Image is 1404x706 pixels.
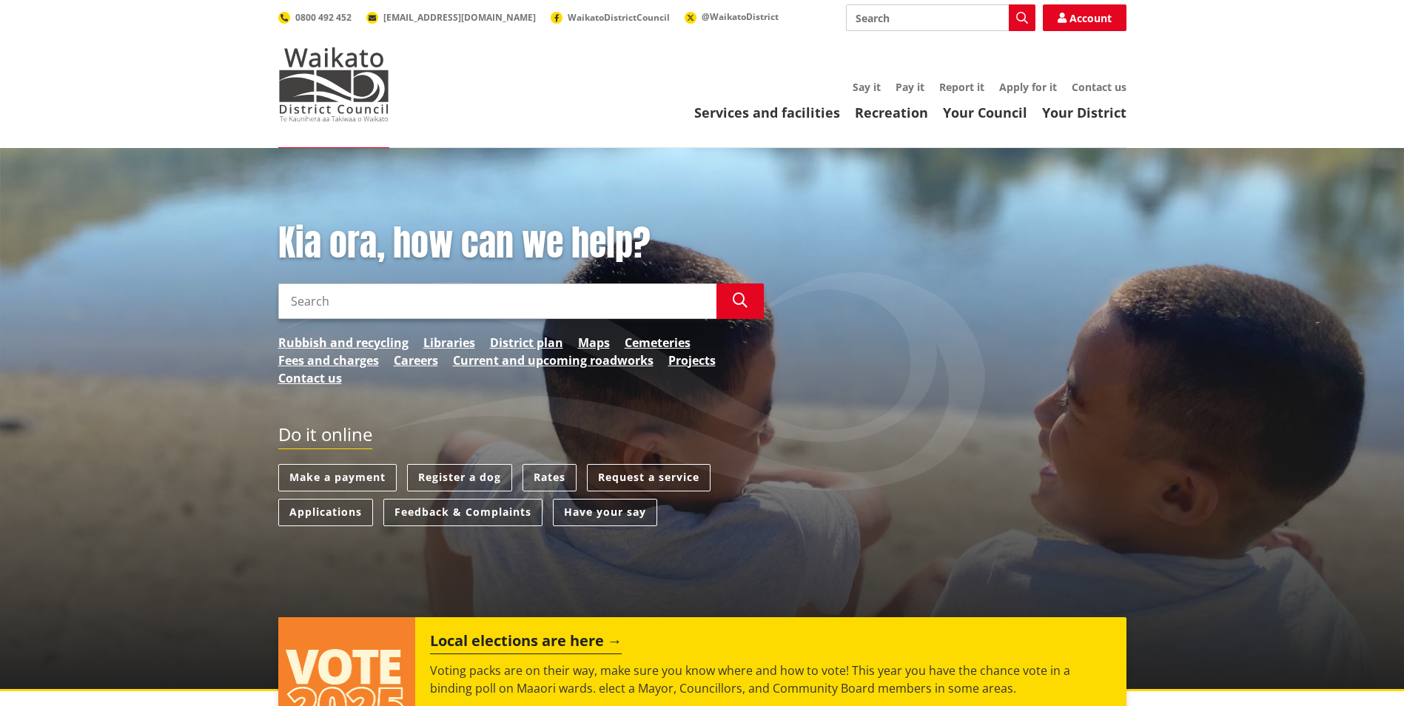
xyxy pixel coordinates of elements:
[896,80,924,94] a: Pay it
[295,11,352,24] span: 0800 492 452
[943,104,1027,121] a: Your Council
[668,352,716,369] a: Projects
[278,499,373,526] a: Applications
[430,662,1111,697] p: Voting packs are on their way, make sure you know where and how to vote! This year you have the c...
[278,464,397,491] a: Make a payment
[553,499,657,526] a: Have your say
[383,499,543,526] a: Feedback & Complaints
[568,11,670,24] span: WaikatoDistrictCouncil
[855,104,928,121] a: Recreation
[383,11,536,24] span: [EMAIL_ADDRESS][DOMAIN_NAME]
[278,369,342,387] a: Contact us
[278,47,389,121] img: Waikato District Council - Te Kaunihera aa Takiwaa o Waikato
[1072,80,1126,94] a: Contact us
[278,283,716,319] input: Search input
[846,4,1035,31] input: Search input
[939,80,984,94] a: Report it
[694,104,840,121] a: Services and facilities
[625,334,691,352] a: Cemeteries
[1042,104,1126,121] a: Your District
[407,464,512,491] a: Register a dog
[1043,4,1126,31] a: Account
[578,334,610,352] a: Maps
[999,80,1057,94] a: Apply for it
[551,11,670,24] a: WaikatoDistrictCouncil
[278,352,379,369] a: Fees and charges
[853,80,881,94] a: Say it
[587,464,711,491] a: Request a service
[278,222,764,265] h1: Kia ora, how can we help?
[702,10,779,23] span: @WaikatoDistrict
[423,334,475,352] a: Libraries
[685,10,779,23] a: @WaikatoDistrict
[366,11,536,24] a: [EMAIL_ADDRESS][DOMAIN_NAME]
[453,352,654,369] a: Current and upcoming roadworks
[394,352,438,369] a: Careers
[490,334,563,352] a: District plan
[278,11,352,24] a: 0800 492 452
[523,464,577,491] a: Rates
[430,632,622,654] h2: Local elections are here
[278,424,372,450] h2: Do it online
[278,334,409,352] a: Rubbish and recycling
